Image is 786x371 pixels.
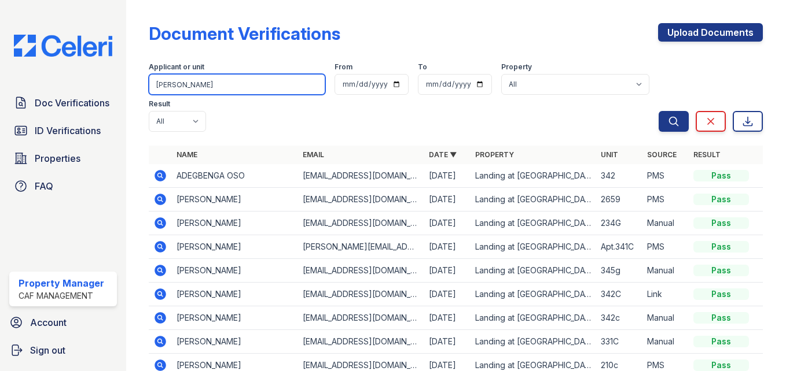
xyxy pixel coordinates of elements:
label: Property [501,62,532,72]
a: Result [693,150,721,159]
span: Doc Verifications [35,96,109,110]
td: [EMAIL_ADDRESS][DOMAIN_NAME] [298,259,424,283]
a: Date ▼ [429,150,457,159]
a: ID Verifications [9,119,117,142]
div: Pass [693,265,749,276]
td: 234G [596,212,642,235]
a: Unit [601,150,618,159]
td: [DATE] [424,283,471,306]
td: [PERSON_NAME] [172,330,298,354]
div: Pass [693,170,749,181]
td: Landing at [GEOGRAPHIC_DATA] [471,283,597,306]
td: [PERSON_NAME] [172,212,298,235]
td: [EMAIL_ADDRESS][DOMAIN_NAME] [298,306,424,330]
td: Link [642,283,689,306]
label: Applicant or unit [149,62,204,72]
td: [EMAIL_ADDRESS][DOMAIN_NAME] [298,188,424,212]
td: [PERSON_NAME] [172,259,298,283]
td: Landing at [GEOGRAPHIC_DATA] [471,164,597,188]
td: PMS [642,188,689,212]
td: ADEGBENGA OSO [172,164,298,188]
span: FAQ [35,179,53,193]
div: Pass [693,241,749,253]
td: Landing at [GEOGRAPHIC_DATA] [471,259,597,283]
label: To [418,62,427,72]
td: 331C [596,330,642,354]
td: 342C [596,283,642,306]
td: Landing at [GEOGRAPHIC_DATA] [471,212,597,235]
td: 342 [596,164,642,188]
img: CE_Logo_Blue-a8612792a0a2168367f1c8372b55b34899dd931a85d93a1a3d3e32e68fde9ad4.png [5,35,122,57]
label: From [335,62,352,72]
a: Sign out [5,339,122,362]
input: Search by name, email, or unit number [149,74,325,95]
td: 342c [596,306,642,330]
td: 2659 [596,188,642,212]
td: Landing at [GEOGRAPHIC_DATA] [471,306,597,330]
span: ID Verifications [35,124,101,138]
td: [DATE] [424,212,471,235]
span: Account [30,316,67,329]
td: [DATE] [424,259,471,283]
td: [PERSON_NAME] [172,188,298,212]
td: Manual [642,259,689,283]
a: Properties [9,147,117,170]
a: Account [5,311,122,334]
td: Landing at [GEOGRAPHIC_DATA] [471,330,597,354]
td: [EMAIL_ADDRESS][DOMAIN_NAME] [298,283,424,306]
td: [EMAIL_ADDRESS][DOMAIN_NAME] [298,164,424,188]
td: [EMAIL_ADDRESS][DOMAIN_NAME] [298,212,424,235]
div: Pass [693,312,749,324]
a: Name [177,150,197,159]
div: Property Manager [19,276,104,290]
div: Pass [693,336,749,347]
div: Pass [693,288,749,300]
a: Email [303,150,324,159]
td: Manual [642,330,689,354]
div: Pass [693,194,749,205]
td: PMS [642,235,689,259]
td: 345g [596,259,642,283]
td: [DATE] [424,306,471,330]
a: Doc Verifications [9,91,117,114]
span: Sign out [30,343,65,357]
td: Manual [642,306,689,330]
td: [PERSON_NAME] [172,283,298,306]
span: Properties [35,151,80,165]
a: Source [647,150,677,159]
div: CAF Management [19,290,104,302]
td: [DATE] [424,330,471,354]
td: [DATE] [424,235,471,259]
td: [PERSON_NAME] [172,306,298,330]
label: Result [149,99,170,109]
td: [DATE] [424,188,471,212]
td: Apt.341C [596,235,642,259]
td: [PERSON_NAME][EMAIL_ADDRESS][DOMAIN_NAME] [298,235,424,259]
td: Landing at [GEOGRAPHIC_DATA] [471,235,597,259]
td: [DATE] [424,164,471,188]
td: PMS [642,164,689,188]
td: [PERSON_NAME] [172,235,298,259]
td: Manual [642,212,689,235]
a: Property [475,150,514,159]
a: FAQ [9,175,117,198]
div: Document Verifications [149,23,340,44]
td: Landing at [GEOGRAPHIC_DATA] [471,188,597,212]
div: Pass [693,359,749,371]
td: [EMAIL_ADDRESS][DOMAIN_NAME] [298,330,424,354]
a: Upload Documents [658,23,763,42]
div: Pass [693,217,749,229]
